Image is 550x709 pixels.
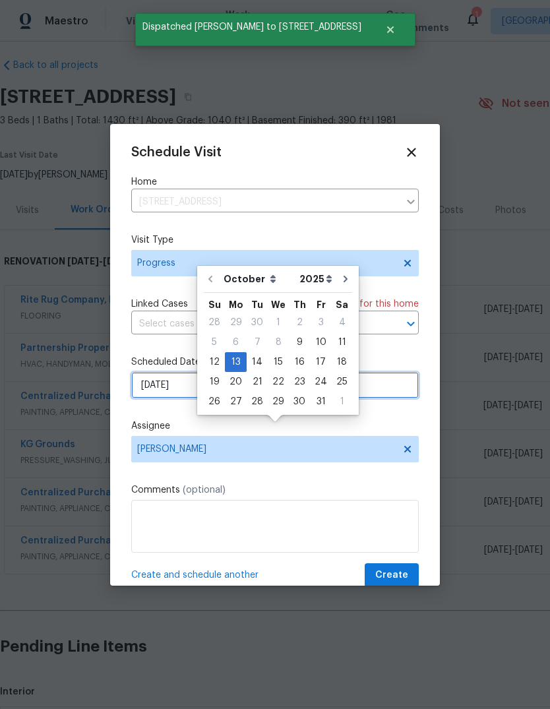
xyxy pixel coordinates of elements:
[225,313,247,332] div: Mon Sep 29 2025
[225,392,247,412] div: Mon Oct 27 2025
[268,353,289,371] div: 15
[310,313,332,332] div: 3
[131,175,419,189] label: Home
[289,392,310,412] div: Thu Oct 30 2025
[200,266,220,292] button: Go to previous month
[225,372,247,392] div: Mon Oct 20 2025
[332,392,352,412] div: Sat Nov 01 2025
[131,146,222,159] span: Schedule Visit
[268,313,289,332] div: 1
[271,300,286,309] abbr: Wednesday
[251,300,263,309] abbr: Tuesday
[247,313,268,332] div: Tue Sep 30 2025
[404,145,419,160] span: Close
[310,373,332,391] div: 24
[289,353,310,371] div: 16
[310,313,332,332] div: Fri Oct 03 2025
[204,352,225,372] div: Sun Oct 12 2025
[332,332,352,352] div: Sat Oct 11 2025
[247,313,268,332] div: 30
[137,257,394,270] span: Progress
[332,313,352,332] div: 4
[247,332,268,352] div: Tue Oct 07 2025
[183,485,226,495] span: (optional)
[131,314,382,334] input: Select cases
[247,352,268,372] div: Tue Oct 14 2025
[268,313,289,332] div: Wed Oct 01 2025
[131,372,419,398] input: M/D/YYYY
[204,373,225,391] div: 19
[369,16,412,43] button: Close
[289,332,310,352] div: Thu Oct 09 2025
[310,333,332,352] div: 10
[225,352,247,372] div: Mon Oct 13 2025
[220,269,296,289] select: Month
[268,372,289,392] div: Wed Oct 22 2025
[310,392,332,412] div: Fri Oct 31 2025
[296,269,336,289] select: Year
[131,569,259,582] span: Create and schedule another
[131,483,419,497] label: Comments
[332,333,352,352] div: 11
[204,333,225,352] div: 5
[310,353,332,371] div: 17
[289,313,310,332] div: 2
[208,300,221,309] abbr: Sunday
[336,300,348,309] abbr: Saturday
[135,13,369,41] span: Dispatched [PERSON_NAME] to [STREET_ADDRESS]
[131,355,419,369] label: Scheduled Date
[375,567,408,584] span: Create
[247,353,268,371] div: 14
[332,373,352,391] div: 25
[289,372,310,392] div: Thu Oct 23 2025
[310,372,332,392] div: Fri Oct 24 2025
[332,392,352,411] div: 1
[268,392,289,411] div: 29
[204,392,225,411] div: 26
[293,300,306,309] abbr: Thursday
[289,392,310,411] div: 30
[317,300,326,309] abbr: Friday
[225,353,247,371] div: 13
[204,313,225,332] div: Sun Sep 28 2025
[131,419,419,433] label: Assignee
[229,300,243,309] abbr: Monday
[332,353,352,371] div: 18
[247,392,268,411] div: 28
[310,352,332,372] div: Fri Oct 17 2025
[131,297,188,311] span: Linked Cases
[289,373,310,391] div: 23
[204,353,225,371] div: 12
[247,373,268,391] div: 21
[204,392,225,412] div: Sun Oct 26 2025
[289,333,310,352] div: 9
[268,332,289,352] div: Wed Oct 08 2025
[247,372,268,392] div: Tue Oct 21 2025
[310,392,332,411] div: 31
[365,563,419,588] button: Create
[247,392,268,412] div: Tue Oct 28 2025
[268,352,289,372] div: Wed Oct 15 2025
[268,392,289,412] div: Wed Oct 29 2025
[336,266,355,292] button: Go to next month
[332,352,352,372] div: Sat Oct 18 2025
[332,372,352,392] div: Sat Oct 25 2025
[268,373,289,391] div: 22
[289,313,310,332] div: Thu Oct 02 2025
[137,444,396,454] span: [PERSON_NAME]
[268,333,289,352] div: 8
[402,315,420,333] button: Open
[225,373,247,391] div: 20
[332,313,352,332] div: Sat Oct 04 2025
[225,332,247,352] div: Mon Oct 06 2025
[225,333,247,352] div: 6
[131,192,399,212] input: Enter in an address
[225,313,247,332] div: 29
[247,333,268,352] div: 7
[204,372,225,392] div: Sun Oct 19 2025
[225,392,247,411] div: 27
[131,233,419,247] label: Visit Type
[289,352,310,372] div: Thu Oct 16 2025
[310,332,332,352] div: Fri Oct 10 2025
[204,313,225,332] div: 28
